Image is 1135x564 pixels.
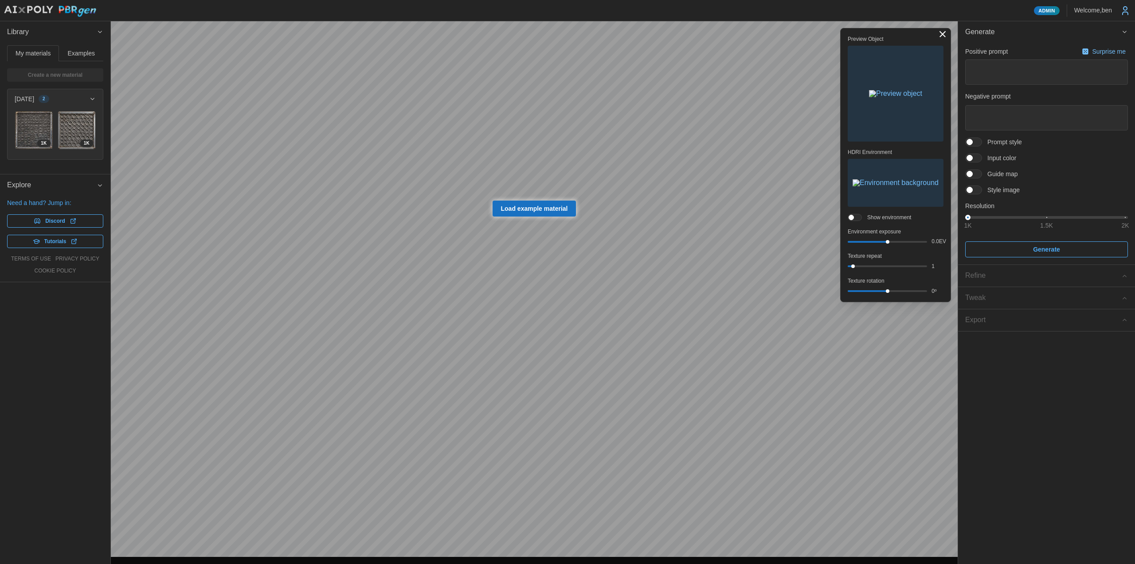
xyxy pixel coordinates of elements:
[848,159,943,207] button: Environment background
[848,35,943,43] p: Preview Object
[7,174,97,196] span: Explore
[1033,242,1060,257] span: Generate
[936,28,949,40] button: Toggle viewport controls
[931,238,943,245] p: 0.0 EV
[982,154,1016,162] span: Input color
[965,241,1128,257] button: Generate
[15,95,34,103] p: [DATE]
[965,309,1121,331] span: Export
[15,111,53,149] img: FTSi3RqIgUCfdl9tUj8s
[965,47,1008,56] p: Positive prompt
[848,46,943,142] button: Preview object
[8,89,103,109] button: [DATE]2
[16,50,51,56] span: My materials
[982,170,1018,178] span: Guide map
[55,255,99,263] a: privacy policy
[7,21,97,43] span: Library
[28,69,82,81] span: Create a new material
[982,185,1020,194] span: Style image
[965,92,1128,101] p: Negative prompt
[965,21,1121,43] span: Generate
[493,201,576,217] a: Load example material
[958,265,1135,287] button: Refine
[1092,47,1127,56] p: Surprise me
[7,198,103,207] p: Need a hand? Jump in:
[931,288,943,295] p: 0 º
[34,267,76,275] a: cookie policy
[848,252,943,260] p: Texture repeat
[958,309,1135,331] button: Export
[58,111,96,150] a: J4b69AzdP5w0Lu1U1yst1K
[965,201,1128,210] p: Resolution
[965,265,1121,287] span: Refine
[8,109,103,159] div: [DATE]2
[11,255,51,263] a: terms of use
[965,287,1121,309] span: Tweak
[1038,7,1055,15] span: Admin
[958,287,1135,309] button: Tweak
[7,235,103,248] a: Tutorials
[68,50,95,56] span: Examples
[1074,6,1112,15] p: Welcome, ben
[7,214,103,228] a: Discord
[848,149,943,156] p: HDRI Environment
[4,5,97,17] img: AIxPoly PBRgen
[982,138,1022,146] span: Prompt style
[958,21,1135,43] button: Generate
[848,277,943,285] p: Texture rotation
[84,140,90,147] span: 1 K
[958,43,1135,265] div: Generate
[501,201,568,216] span: Load example material
[41,140,47,147] span: 1 K
[853,179,939,186] img: Environment background
[45,215,65,227] span: Discord
[44,235,67,248] span: Tutorials
[848,228,943,236] p: Environment exposure
[1080,45,1128,58] button: Surprise me
[15,111,53,150] a: FTSi3RqIgUCfdl9tUj8s1K
[43,95,45,103] span: 2
[931,263,943,270] p: 1
[7,68,103,82] a: Create a new material
[862,214,911,221] span: Show environment
[869,90,922,97] img: Preview object
[58,111,96,149] img: J4b69AzdP5w0Lu1U1yst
